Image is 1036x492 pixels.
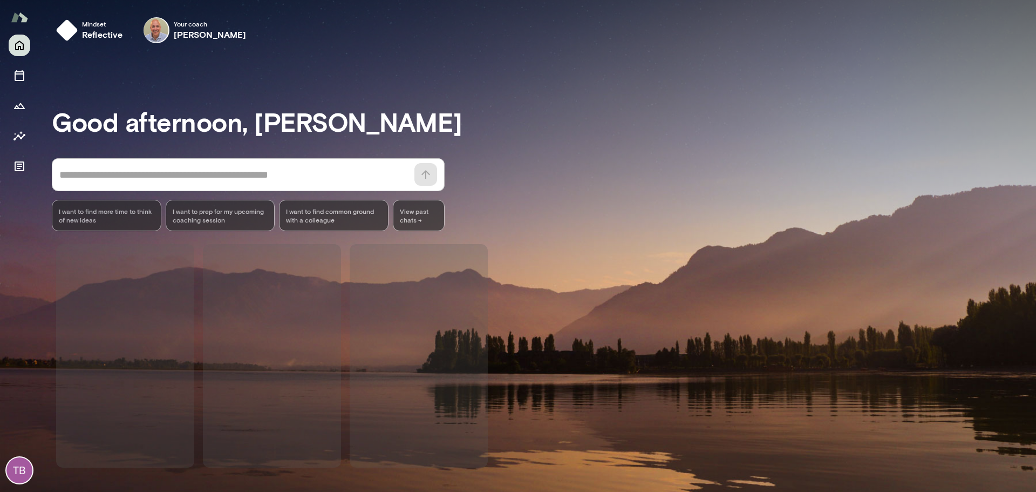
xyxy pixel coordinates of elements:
button: Mindsetreflective [52,13,132,48]
span: Your coach [174,19,247,28]
div: TB [6,457,32,483]
div: I want to find common ground with a colleague [279,200,388,231]
button: Home [9,35,30,56]
div: I want to find more time to think of new ideas [52,200,161,231]
div: I want to prep for my upcoming coaching session [166,200,275,231]
button: Sessions [9,65,30,86]
img: Mento [11,7,28,28]
img: Marc Friedman [144,17,169,43]
button: Insights [9,125,30,147]
span: View past chats -> [393,200,445,231]
h6: reflective [82,28,123,41]
button: Documents [9,156,30,177]
h6: [PERSON_NAME] [174,28,247,41]
span: I want to find common ground with a colleague [286,207,381,224]
button: Growth Plan [9,95,30,117]
div: Marc FriedmanYour coach[PERSON_NAME] [136,13,254,48]
span: I want to find more time to think of new ideas [59,207,154,224]
h3: Good afternoon, [PERSON_NAME] [52,106,1036,137]
img: mindset [56,19,78,41]
span: I want to prep for my upcoming coaching session [173,207,268,224]
span: Mindset [82,19,123,28]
